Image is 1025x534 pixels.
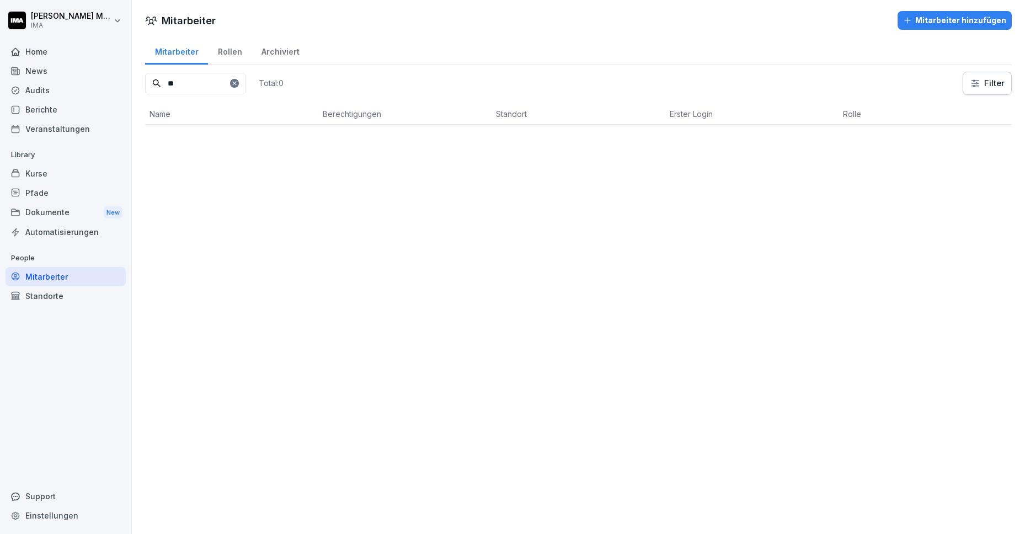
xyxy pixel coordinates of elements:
p: IMA [31,22,111,29]
a: Home [6,42,126,61]
div: New [104,206,122,219]
a: DokumenteNew [6,202,126,223]
a: Berichte [6,100,126,119]
p: [PERSON_NAME] Milanovska [31,12,111,21]
th: Rolle [839,104,1012,125]
button: Mitarbeiter hinzufügen [898,11,1012,30]
p: People [6,249,126,267]
a: Mitarbeiter [6,267,126,286]
a: News [6,61,126,81]
a: Einstellungen [6,506,126,525]
h1: Mitarbeiter [162,13,216,28]
a: Rollen [208,36,252,65]
th: Erster Login [665,104,839,125]
a: Audits [6,81,126,100]
a: Standorte [6,286,126,306]
div: Dokumente [6,202,126,223]
button: Filter [963,72,1011,94]
th: Berechtigungen [318,104,492,125]
div: Mitarbeiter hinzufügen [903,14,1006,26]
a: Kurse [6,164,126,183]
a: Mitarbeiter [145,36,208,65]
p: Total: 0 [259,78,284,88]
a: Archiviert [252,36,309,65]
div: Filter [970,78,1005,89]
th: Standort [492,104,665,125]
th: Name [145,104,318,125]
div: Support [6,487,126,506]
a: Automatisierungen [6,222,126,242]
a: Pfade [6,183,126,202]
p: Library [6,146,126,164]
a: Veranstaltungen [6,119,126,138]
